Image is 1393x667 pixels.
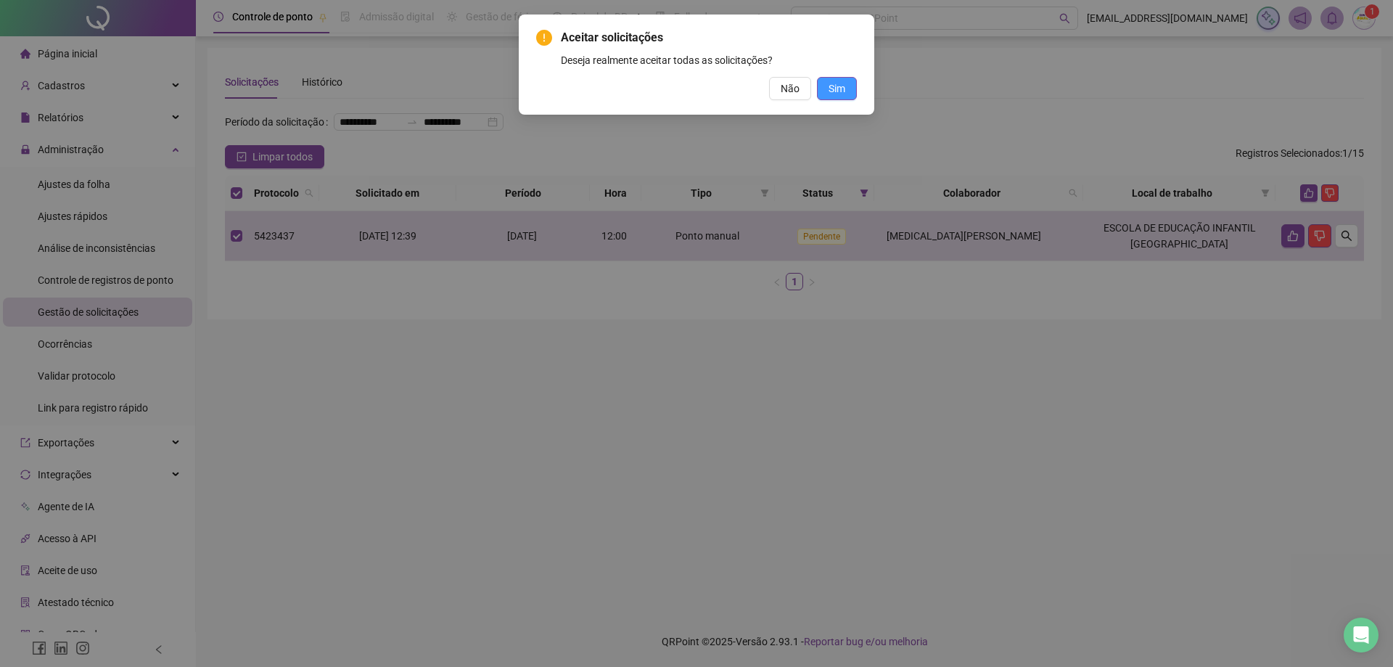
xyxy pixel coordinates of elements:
[561,52,857,68] div: Deseja realmente aceitar todas as solicitações?
[817,77,857,100] button: Sim
[561,29,857,46] span: Aceitar solicitações
[1344,618,1378,652] div: Open Intercom Messenger
[781,81,800,97] span: Não
[829,81,845,97] span: Sim
[536,30,552,46] span: exclamation-circle
[769,77,811,100] button: Não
